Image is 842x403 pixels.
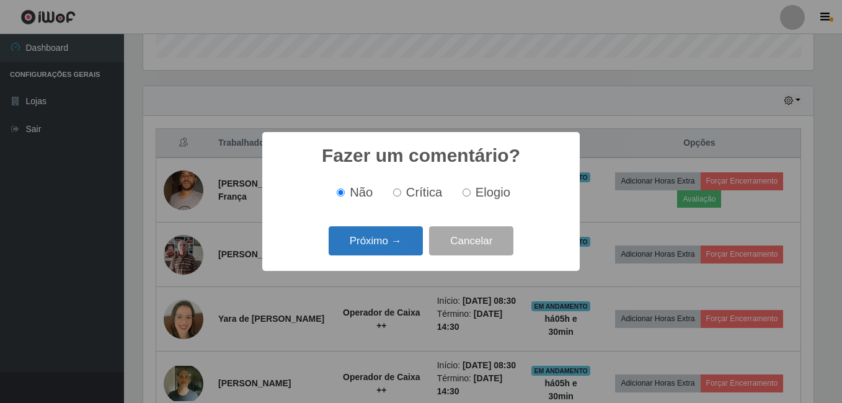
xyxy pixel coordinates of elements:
[429,226,513,255] button: Cancelar
[406,185,443,199] span: Crítica
[463,188,471,197] input: Elogio
[350,185,373,199] span: Não
[329,226,423,255] button: Próximo →
[322,144,520,167] h2: Fazer um comentário?
[393,188,401,197] input: Crítica
[337,188,345,197] input: Não
[476,185,510,199] span: Elogio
